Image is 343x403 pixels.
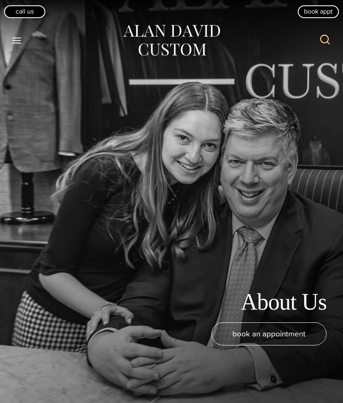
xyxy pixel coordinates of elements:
h1: About Us [241,288,327,316]
span: book an appointment [232,328,306,340]
button: View Search Form [315,30,335,50]
a: book an appointment [211,322,327,345]
button: Open menu [8,33,25,48]
img: Alan David Custom [122,22,221,59]
a: book appt [298,5,339,18]
a: Call Us [4,5,45,18]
